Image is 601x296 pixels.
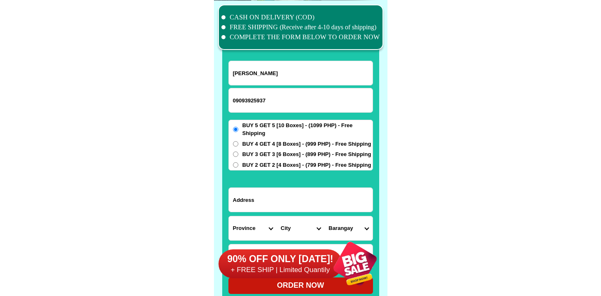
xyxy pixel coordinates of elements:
[219,253,342,265] h6: 90% OFF ONLY [DATE]!
[229,188,373,212] input: Input address
[221,32,380,42] li: COMPLETE THE FORM BELOW TO ORDER NOW
[242,121,373,137] span: BUY 5 GET 5 [10 Boxes] - (1099 PHP) - Free Shipping
[233,162,238,168] input: BUY 2 GET 2 [4 Boxes] - (799 PHP) - Free Shipping
[233,127,238,132] input: BUY 5 GET 5 [10 Boxes] - (1099 PHP) - Free Shipping
[233,152,238,157] input: BUY 3 GET 3 [6 Boxes] - (899 PHP) - Free Shipping
[229,216,277,240] select: Select province
[277,216,325,240] select: Select district
[229,61,373,85] input: Input full_name
[221,12,380,22] li: CASH ON DELIVERY (COD)
[229,88,373,112] input: Input phone_number
[219,265,342,275] h6: + FREE SHIP | Limited Quantily
[325,216,373,240] select: Select commune
[242,140,371,148] span: BUY 4 GET 4 [8 Boxes] - (999 PHP) - Free Shipping
[233,141,238,147] input: BUY 4 GET 4 [8 Boxes] - (999 PHP) - Free Shipping
[242,161,371,169] span: BUY 2 GET 2 [4 Boxes] - (799 PHP) - Free Shipping
[221,22,380,32] li: FREE SHIPPING (Receive after 4-10 days of shipping)
[242,150,371,159] span: BUY 3 GET 3 [6 Boxes] - (899 PHP) - Free Shipping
